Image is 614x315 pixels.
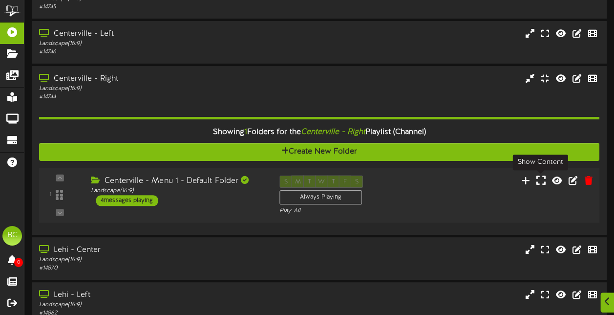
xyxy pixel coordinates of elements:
div: Landscape ( 16:9 ) [39,85,264,93]
div: Lehi - Center [39,245,264,256]
div: 4 messages playing [96,195,158,206]
div: Centerville - Right [39,73,264,85]
div: Play All [279,207,406,215]
span: 0 [14,258,23,267]
div: Lehi - Left [39,290,264,301]
div: Showing Folders for the Playlist (Channel) [32,122,607,143]
div: BC [2,226,22,246]
i: Centerville - Right [301,128,365,136]
div: # 14745 [39,3,264,11]
div: # 14870 [39,264,264,272]
div: Centerville - Left [39,28,264,40]
div: Landscape ( 16:9 ) [39,40,264,48]
div: Always Playing [279,190,362,204]
div: Landscape ( 16:9 ) [39,301,264,309]
span: 1 [244,128,247,136]
button: Create New Folder [39,143,599,161]
div: Centerville - Menu 1 - Default Folder [91,175,265,186]
div: Landscape ( 16:9 ) [39,256,264,264]
div: # 14744 [39,93,264,101]
div: Landscape ( 16:9 ) [91,187,265,195]
div: # 14746 [39,48,264,56]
